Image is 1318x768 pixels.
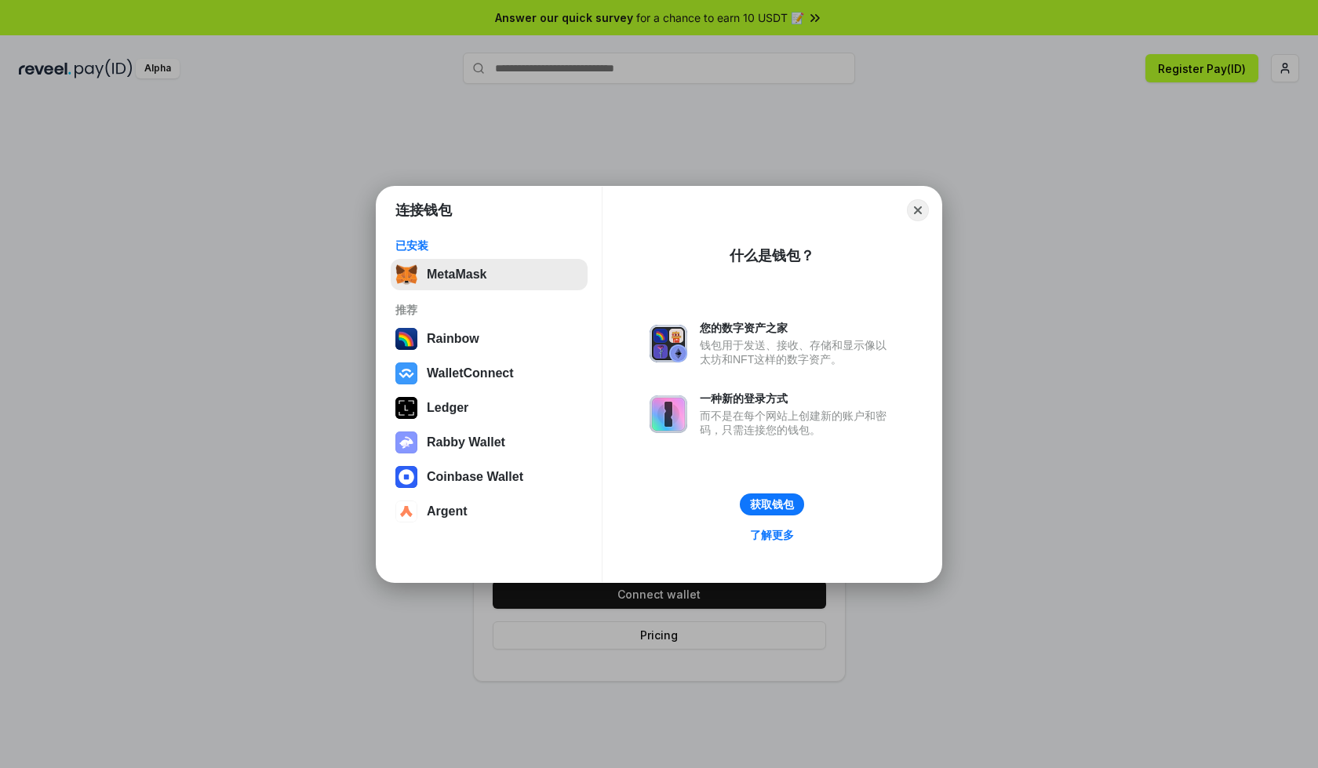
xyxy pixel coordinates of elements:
[427,268,486,282] div: MetaMask
[395,500,417,522] img: svg+xml,%3Csvg%20width%3D%2228%22%20height%3D%2228%22%20viewBox%3D%220%200%2028%2028%22%20fill%3D...
[427,332,479,346] div: Rainbow
[427,470,523,484] div: Coinbase Wallet
[391,323,588,355] button: Rainbow
[650,395,687,433] img: svg+xml,%3Csvg%20xmlns%3D%22http%3A%2F%2Fwww.w3.org%2F2000%2Fsvg%22%20fill%3D%22none%22%20viewBox...
[391,358,588,389] button: WalletConnect
[741,525,803,545] a: 了解更多
[391,496,588,527] button: Argent
[395,303,583,317] div: 推荐
[650,325,687,362] img: svg+xml,%3Csvg%20xmlns%3D%22http%3A%2F%2Fwww.w3.org%2F2000%2Fsvg%22%20fill%3D%22none%22%20viewBox...
[427,366,514,380] div: WalletConnect
[395,238,583,253] div: 已安装
[395,397,417,419] img: svg+xml,%3Csvg%20xmlns%3D%22http%3A%2F%2Fwww.w3.org%2F2000%2Fsvg%22%20width%3D%2228%22%20height%3...
[427,435,505,450] div: Rabby Wallet
[740,493,804,515] button: 获取钱包
[395,362,417,384] img: svg+xml,%3Csvg%20width%3D%2228%22%20height%3D%2228%22%20viewBox%3D%220%200%2028%2028%22%20fill%3D...
[427,504,468,519] div: Argent
[391,392,588,424] button: Ledger
[395,328,417,350] img: svg+xml,%3Csvg%20width%3D%22120%22%20height%3D%22120%22%20viewBox%3D%220%200%20120%20120%22%20fil...
[395,466,417,488] img: svg+xml,%3Csvg%20width%3D%2228%22%20height%3D%2228%22%20viewBox%3D%220%200%2028%2028%22%20fill%3D...
[700,409,894,437] div: 而不是在每个网站上创建新的账户和密码，只需连接您的钱包。
[700,391,894,406] div: 一种新的登录方式
[700,338,894,366] div: 钱包用于发送、接收、存储和显示像以太坊和NFT这样的数字资产。
[750,497,794,511] div: 获取钱包
[391,259,588,290] button: MetaMask
[750,528,794,542] div: 了解更多
[730,246,814,265] div: 什么是钱包？
[395,201,452,220] h1: 连接钱包
[700,321,894,335] div: 您的数字资产之家
[427,401,468,415] div: Ledger
[907,199,929,221] button: Close
[391,461,588,493] button: Coinbase Wallet
[395,431,417,453] img: svg+xml,%3Csvg%20xmlns%3D%22http%3A%2F%2Fwww.w3.org%2F2000%2Fsvg%22%20fill%3D%22none%22%20viewBox...
[391,427,588,458] button: Rabby Wallet
[395,264,417,286] img: svg+xml,%3Csvg%20fill%3D%22none%22%20height%3D%2233%22%20viewBox%3D%220%200%2035%2033%22%20width%...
